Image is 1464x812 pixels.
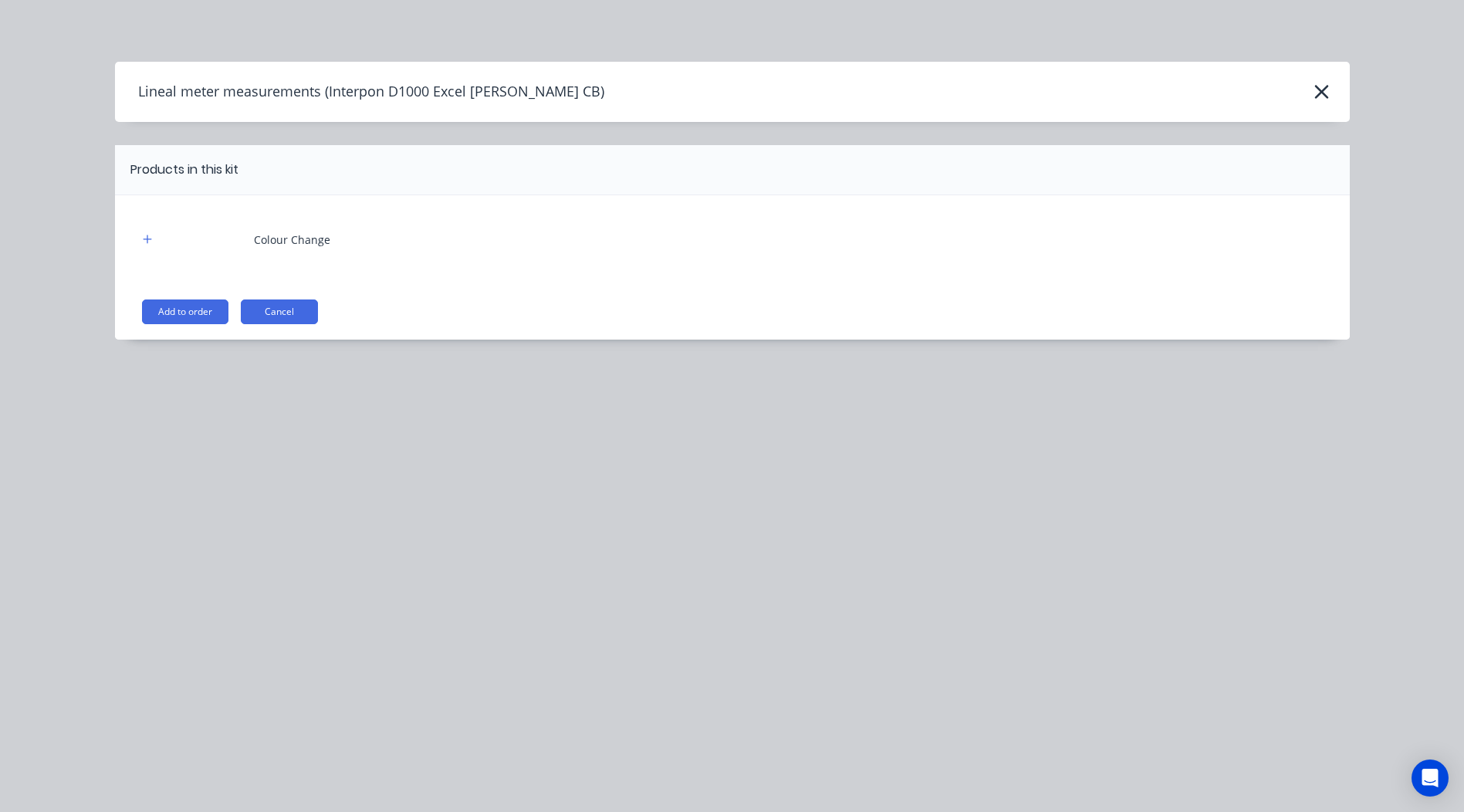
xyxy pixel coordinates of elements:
div: Products in this kit [130,161,238,179]
button: Cancel [241,299,318,324]
h4: Lineal meter measurements (Interpon D1000 Excel [PERSON_NAME] CB) [115,77,604,107]
div: Colour Change [254,232,330,248]
button: Add to order [142,299,228,324]
div: Open Intercom Messenger [1412,760,1449,797]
